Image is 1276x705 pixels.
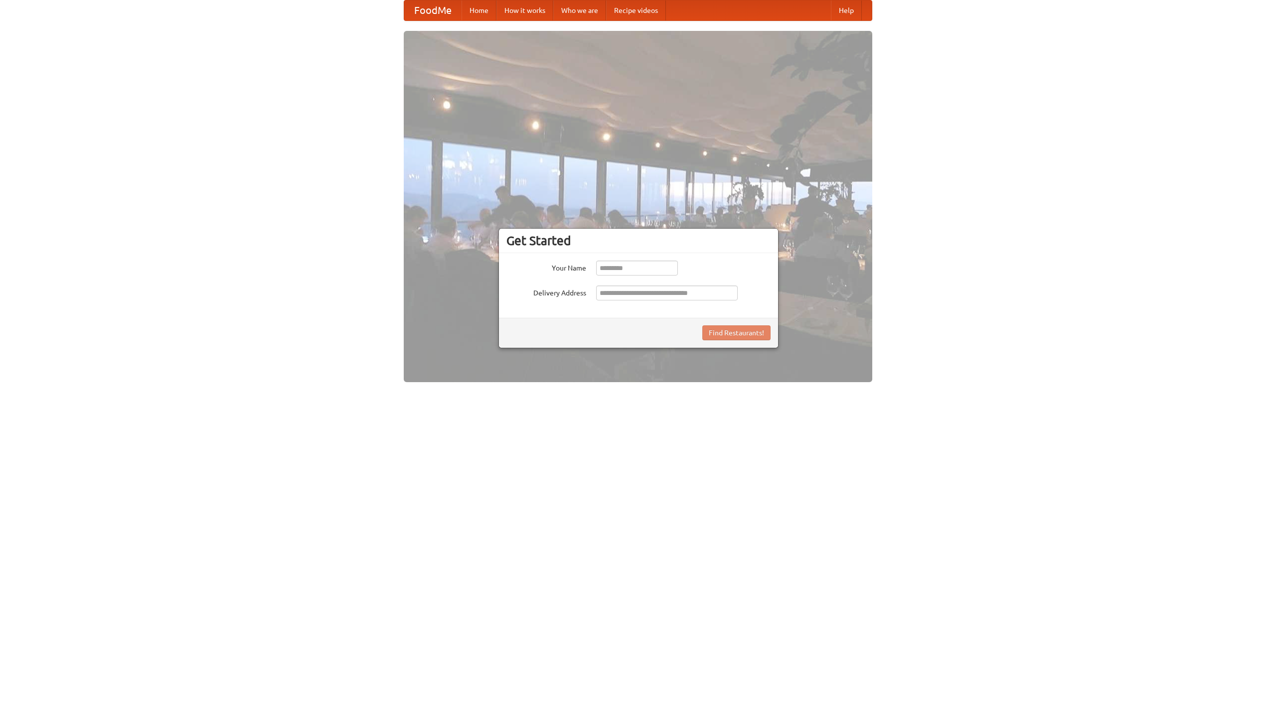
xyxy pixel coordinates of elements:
h3: Get Started [506,233,771,248]
a: How it works [496,0,553,20]
a: Who we are [553,0,606,20]
label: Your Name [506,261,586,273]
a: Help [831,0,862,20]
a: Home [462,0,496,20]
a: FoodMe [404,0,462,20]
label: Delivery Address [506,285,586,298]
a: Recipe videos [606,0,666,20]
button: Find Restaurants! [702,325,771,340]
